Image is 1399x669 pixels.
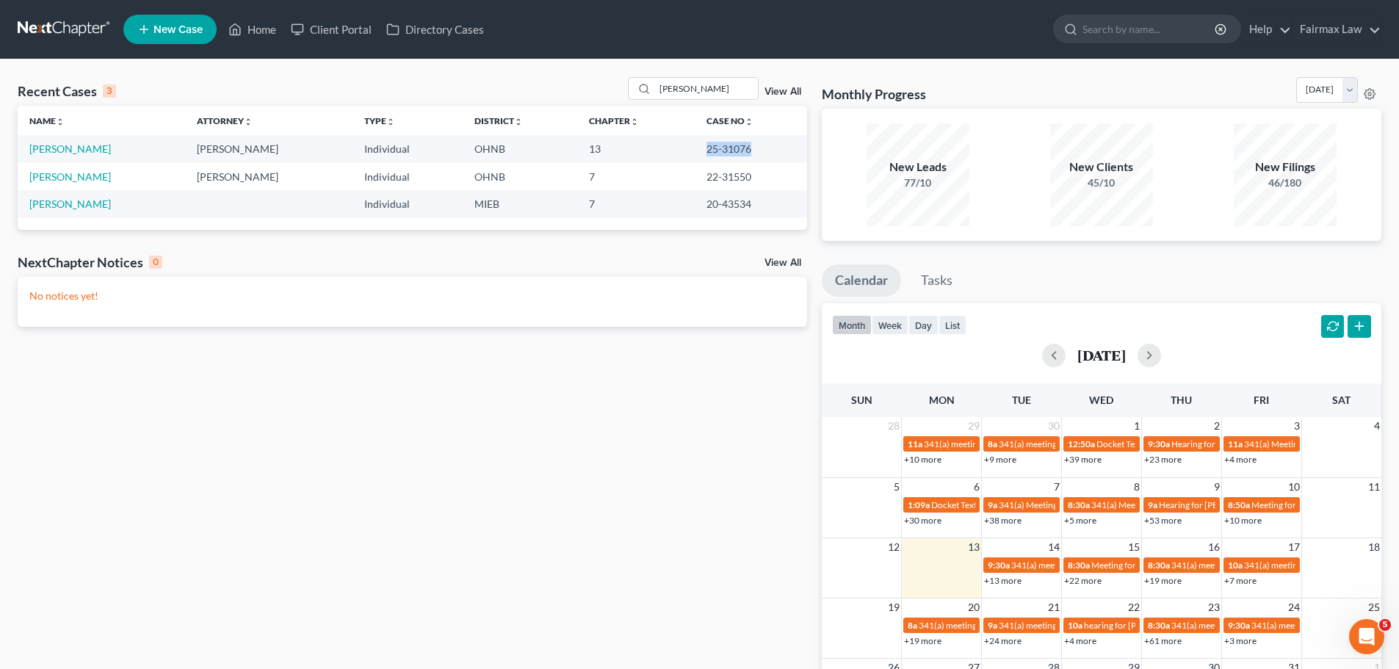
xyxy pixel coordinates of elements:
[353,135,463,162] td: Individual
[706,115,753,126] a: Case Nounfold_more
[474,115,523,126] a: Districtunfold_more
[1228,438,1243,449] span: 11a
[886,599,901,616] span: 19
[822,264,901,297] a: Calendar
[988,499,997,510] span: 9a
[919,620,1060,631] span: 341(a) meeting for [PERSON_NAME]
[514,117,523,126] i: unfold_more
[904,515,941,526] a: +30 more
[908,438,922,449] span: 11a
[1242,16,1291,43] a: Help
[56,117,65,126] i: unfold_more
[1293,16,1381,43] a: Fairmax Law
[908,264,966,297] a: Tasks
[1046,538,1061,556] span: 14
[1207,599,1221,616] span: 23
[1224,454,1257,465] a: +4 more
[18,82,116,100] div: Recent Cases
[1244,560,1386,571] span: 341(a) meeting for [PERSON_NAME]
[999,499,1202,510] span: 341(a) Meeting for Rayneshia [GEOGRAPHIC_DATA]
[999,620,1140,631] span: 341(a) meeting for [PERSON_NAME]
[1251,620,1393,631] span: 341(a) meeting for [PERSON_NAME]
[929,394,955,406] span: Mon
[1148,438,1170,449] span: 9:30a
[153,24,203,35] span: New Case
[1144,575,1182,586] a: +19 more
[577,190,694,217] td: 7
[931,499,1063,510] span: Docket Text: for [PERSON_NAME]
[29,170,111,183] a: [PERSON_NAME]
[463,135,577,162] td: OHNB
[984,454,1016,465] a: +9 more
[29,115,65,126] a: Nameunfold_more
[695,135,807,162] td: 25-31076
[1050,176,1153,190] div: 45/10
[1228,620,1250,631] span: 9:30a
[1084,620,1197,631] span: hearing for [PERSON_NAME]
[1148,499,1157,510] span: 9a
[1064,515,1096,526] a: +5 more
[924,438,1066,449] span: 341(a) meeting for [PERSON_NAME]
[353,163,463,190] td: Individual
[764,87,801,97] a: View All
[1089,394,1113,406] span: Wed
[1144,454,1182,465] a: +23 more
[463,190,577,217] td: MIEB
[904,454,941,465] a: +10 more
[103,84,116,98] div: 3
[1148,560,1170,571] span: 8:30a
[764,258,801,268] a: View All
[984,635,1022,646] a: +24 more
[892,478,901,496] span: 5
[1367,538,1381,556] span: 18
[197,115,253,126] a: Attorneyunfold_more
[988,438,997,449] span: 8a
[1224,575,1257,586] a: +7 more
[1068,560,1090,571] span: 8:30a
[1207,538,1221,556] span: 16
[1254,394,1269,406] span: Fri
[1132,478,1141,496] span: 8
[1228,560,1243,571] span: 10a
[1064,635,1096,646] a: +4 more
[695,190,807,217] td: 20-43534
[1127,599,1141,616] span: 22
[18,253,162,271] div: NextChapter Notices
[1212,417,1221,435] span: 2
[29,142,111,155] a: [PERSON_NAME]
[1077,347,1126,363] h2: [DATE]
[1367,478,1381,496] span: 11
[1349,619,1384,654] iframe: Intercom live chat
[695,163,807,190] td: 22-31550
[1050,159,1153,176] div: New Clients
[1234,159,1337,176] div: New Filings
[1212,478,1221,496] span: 9
[1224,635,1257,646] a: +3 more
[1064,575,1102,586] a: +22 more
[966,417,981,435] span: 29
[886,538,901,556] span: 12
[832,315,872,335] button: month
[1144,515,1182,526] a: +53 more
[908,620,917,631] span: 8a
[904,635,941,646] a: +19 more
[1012,394,1031,406] span: Tue
[1379,619,1391,631] span: 5
[1332,394,1351,406] span: Sat
[1011,560,1153,571] span: 341(a) meeting for [PERSON_NAME]
[1234,176,1337,190] div: 46/180
[185,135,353,162] td: [PERSON_NAME]
[1373,417,1381,435] span: 4
[244,117,253,126] i: unfold_more
[577,163,694,190] td: 7
[822,85,926,103] h3: Monthly Progress
[972,478,981,496] span: 6
[1091,499,1320,510] span: 341(a) Meeting for [PERSON_NAME] and [PERSON_NAME]
[29,289,795,303] p: No notices yet!
[867,159,969,176] div: New Leads
[886,417,901,435] span: 28
[185,163,353,190] td: [PERSON_NAME]
[1171,394,1192,406] span: Thu
[1091,560,1207,571] span: Meeting for [PERSON_NAME]
[283,16,379,43] a: Client Portal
